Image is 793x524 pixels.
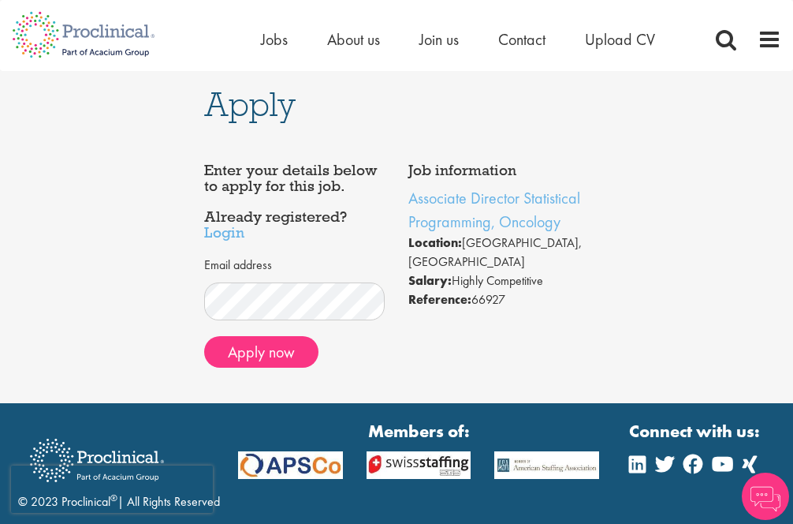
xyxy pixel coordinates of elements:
img: Chatbot [742,473,789,520]
a: Login [204,223,244,241]
a: Upload CV [585,29,655,50]
strong: Connect with us: [629,419,763,444]
a: Associate Director Statistical Programming, Oncology [408,188,580,232]
img: Proclinical Recruitment [18,428,176,493]
label: Email address [204,256,272,275]
strong: Reference: [408,291,471,308]
img: APSCo [226,451,355,479]
strong: Salary: [408,272,452,289]
strong: Members of: [238,419,599,444]
h4: Enter your details below to apply for this job. Already registered? [204,163,385,241]
img: APSCo [355,451,483,479]
a: Join us [419,29,459,50]
a: Jobs [261,29,288,50]
li: Highly Competitive [408,271,589,290]
h4: Job information [408,163,589,178]
li: 66927 [408,290,589,309]
li: [GEOGRAPHIC_DATA], [GEOGRAPHIC_DATA] [408,234,589,271]
div: © 2023 Proclinical | All Rights Reserved [18,427,220,511]
a: Contact [498,29,545,50]
iframe: reCAPTCHA [11,466,213,513]
span: Apply [204,83,296,125]
img: APSCo [482,451,611,479]
a: About us [327,29,380,50]
strong: Location: [408,234,462,251]
button: Apply now [204,336,318,368]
